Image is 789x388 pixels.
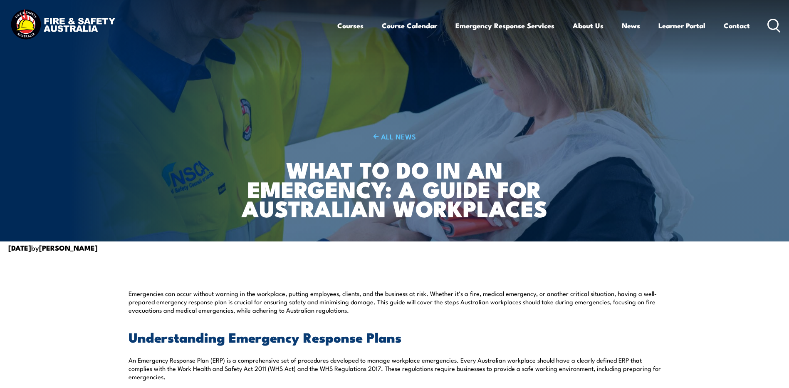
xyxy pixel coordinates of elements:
a: Course Calendar [382,15,437,37]
span: by [8,242,98,253]
a: Learner Portal [658,15,705,37]
h1: What to Do in an Emergency: A Guide for Australian Workplaces [231,159,558,218]
a: ALL NEWS [231,132,558,141]
p: An Emergency Response Plan (ERP) is a comprehensive set of procedures developed to manage workpla... [129,356,661,381]
a: Courses [337,15,364,37]
h2: Understanding Emergency Response Plans [129,331,661,343]
p: Emergencies can occur without warning in the workplace, putting employees, clients, and the busin... [129,289,661,314]
a: Emergency Response Services [455,15,554,37]
a: About Us [573,15,603,37]
a: Contact [724,15,750,37]
strong: [PERSON_NAME] [39,242,98,253]
a: News [622,15,640,37]
strong: [DATE] [8,242,31,253]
